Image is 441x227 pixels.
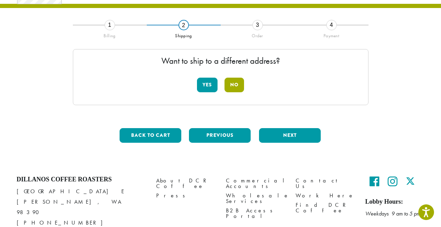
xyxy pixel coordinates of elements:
[73,30,147,39] div: Billing
[326,20,337,30] div: 4
[259,128,321,143] button: Next
[156,191,215,200] a: Press
[120,128,181,143] button: Back to cart
[178,20,189,30] div: 2
[296,191,355,200] a: Work Here
[295,30,368,39] div: Payment
[147,30,221,39] div: Shipping
[226,176,285,191] a: Commercial Accounts
[197,78,218,92] button: Yes
[226,191,285,206] a: Wholesale Services
[221,30,295,39] div: Order
[296,200,355,215] a: Find DCR Coffee
[252,20,263,30] div: 3
[226,206,285,221] a: B2B Access Portal
[17,176,146,183] h4: Dillanos Coffee Roasters
[225,78,244,92] button: No
[296,176,355,191] a: Contact Us
[156,176,215,191] a: About DCR Coffee
[105,20,115,30] div: 1
[189,128,251,143] button: Previous
[365,198,425,206] h5: Lobby Hours:
[365,210,420,217] em: Weekdays 9 am to 5 pm
[80,56,361,65] p: Want to ship to a different address?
